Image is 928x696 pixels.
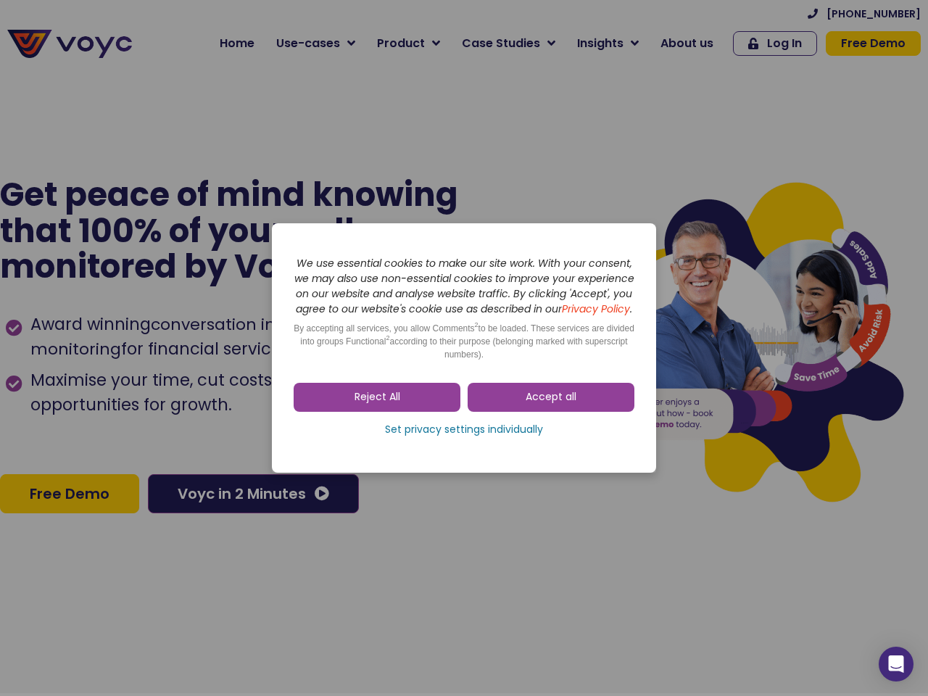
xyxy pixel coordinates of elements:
[475,321,478,328] sup: 2
[294,256,634,316] i: We use essential cookies to make our site work. With your consent, we may also use non-essential ...
[355,390,400,405] span: Reject All
[385,423,543,437] span: Set privacy settings individually
[294,383,460,412] a: Reject All
[294,323,634,360] span: By accepting all services, you allow Comments to be loaded. These services are divided into group...
[526,390,576,405] span: Accept all
[562,302,630,316] a: Privacy Policy
[879,647,913,681] div: Open Intercom Messenger
[386,334,389,341] sup: 2
[294,419,634,441] a: Set privacy settings individually
[468,383,634,412] a: Accept all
